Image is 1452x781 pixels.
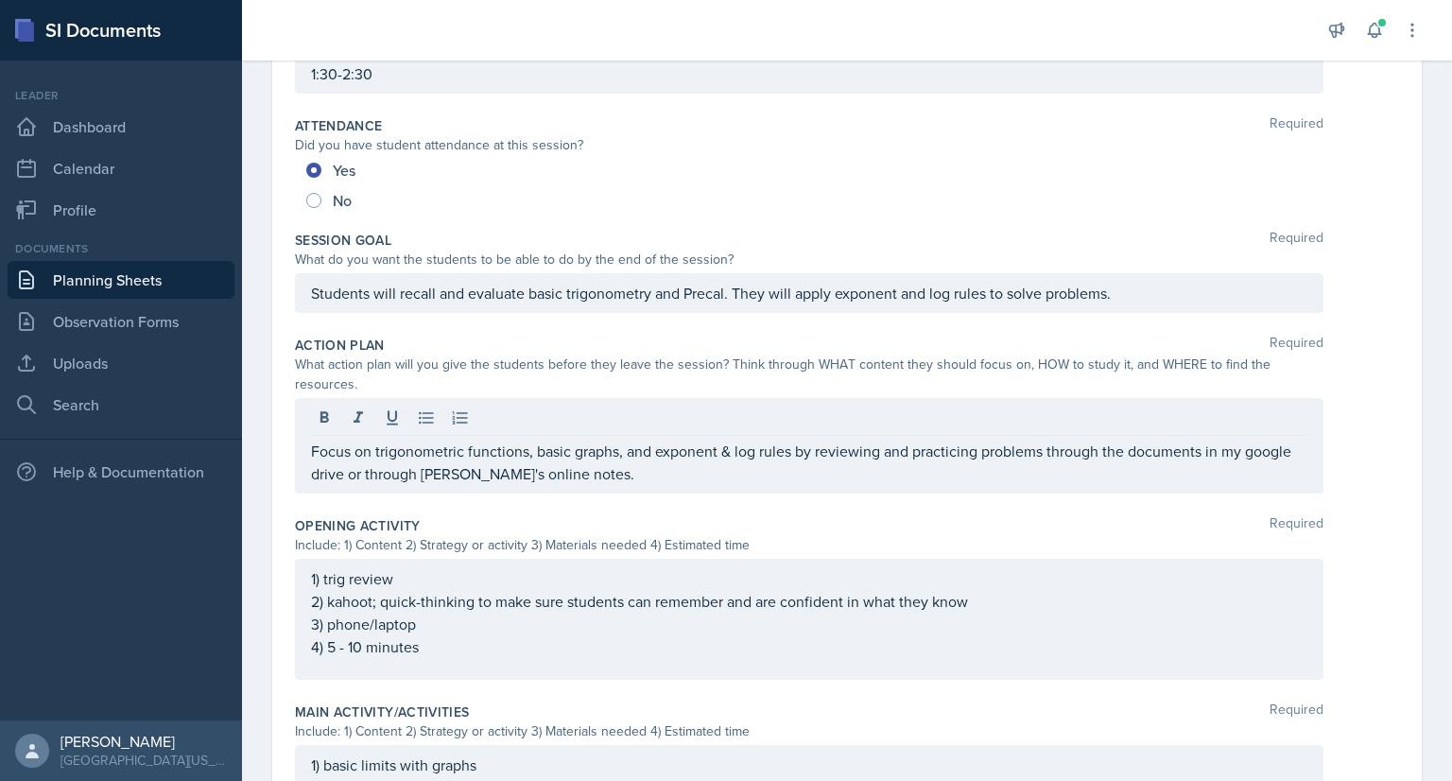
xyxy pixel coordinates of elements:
[295,516,421,535] label: Opening Activity
[8,453,234,491] div: Help & Documentation
[1270,336,1323,355] span: Required
[1270,703,1323,721] span: Required
[1270,116,1323,135] span: Required
[295,721,1323,741] div: Include: 1) Content 2) Strategy or activity 3) Materials needed 4) Estimated time
[311,613,1307,635] p: 3) phone/laptop
[8,386,234,424] a: Search
[60,751,227,770] div: [GEOGRAPHIC_DATA][US_STATE] in [GEOGRAPHIC_DATA]
[311,62,1307,85] p: 1:30-2:30
[311,754,1307,776] p: 1) basic limits with graphs
[311,282,1307,304] p: Students will recall and evaluate basic trigonometry and Precal. They will apply exponent and log...
[295,703,469,721] label: Main Activity/Activities
[1270,516,1323,535] span: Required
[295,135,1323,155] div: Did you have student attendance at this session?
[333,161,355,180] span: Yes
[295,336,385,355] label: Action Plan
[8,261,234,299] a: Planning Sheets
[8,191,234,229] a: Profile
[311,567,1307,590] p: 1) trig review
[311,635,1307,658] p: 4) 5 - 10 minutes
[295,535,1323,555] div: Include: 1) Content 2) Strategy or activity 3) Materials needed 4) Estimated time
[295,250,1323,269] div: What do you want the students to be able to do by the end of the session?
[295,231,391,250] label: Session Goal
[8,149,234,187] a: Calendar
[311,590,1307,613] p: 2) kahoot; quick-thinking to make sure students can remember and are confident in what they know
[8,87,234,104] div: Leader
[60,732,227,751] div: [PERSON_NAME]
[8,108,234,146] a: Dashboard
[311,440,1307,485] p: Focus on trigonometric functions, basic graphs, and exponent & log rules by reviewing and practic...
[8,240,234,257] div: Documents
[1270,231,1323,250] span: Required
[295,355,1323,394] div: What action plan will you give the students before they leave the session? Think through WHAT con...
[295,116,383,135] label: Attendance
[8,303,234,340] a: Observation Forms
[8,344,234,382] a: Uploads
[333,191,352,210] span: No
